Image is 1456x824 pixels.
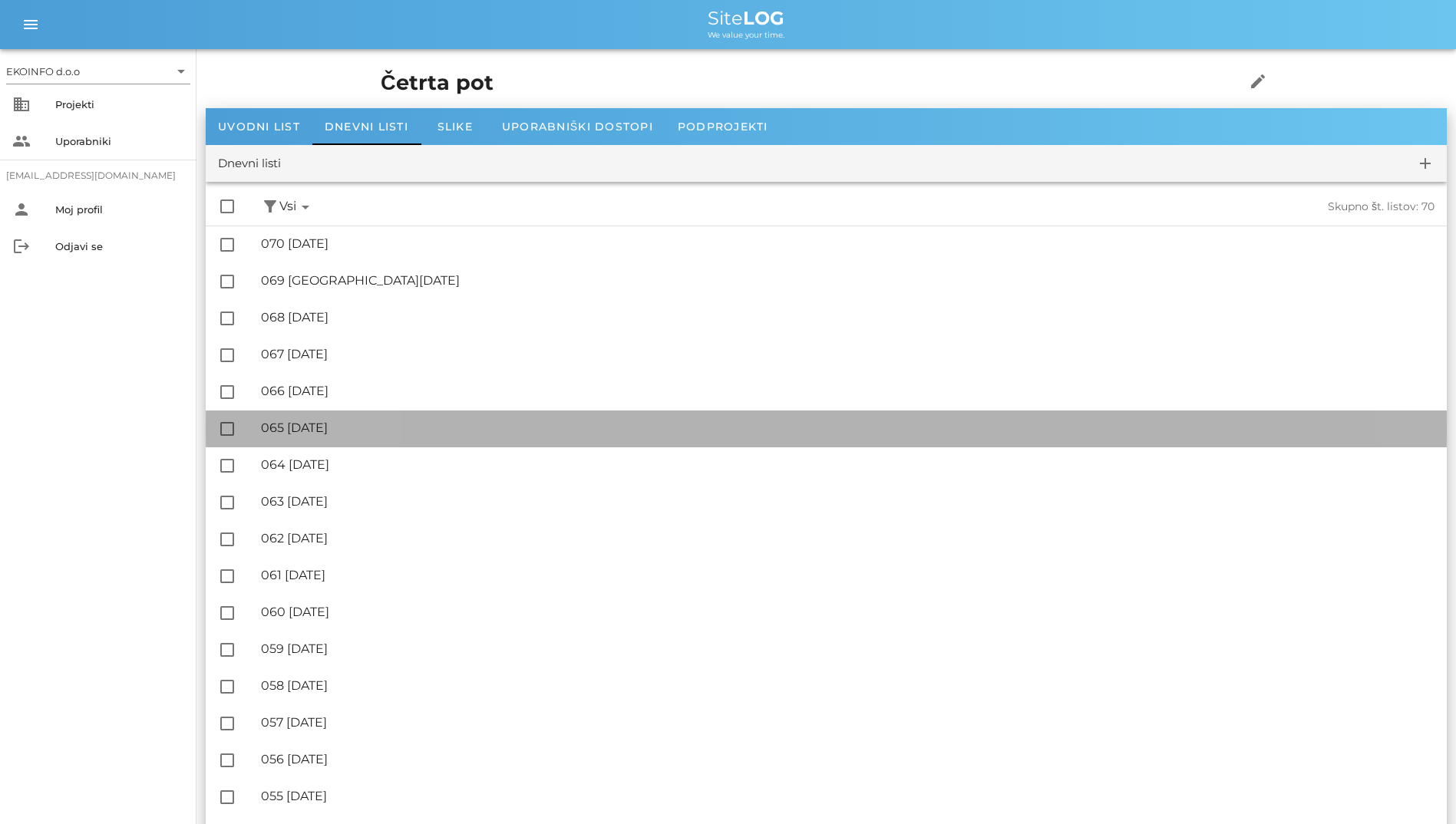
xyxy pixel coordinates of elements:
div: Moj profil [55,203,184,216]
div: Dnevni listi [218,155,281,173]
b: LOG [743,7,784,29]
div: Projekti [55,98,184,110]
div: 069 [GEOGRAPHIC_DATA][DATE] [261,273,1435,288]
i: arrow_drop_down [296,198,315,216]
div: 057 [DATE] [261,715,1435,730]
span: Uporabniški dostopi [502,120,653,133]
div: 062 [DATE] [261,531,1435,545]
div: 061 [DATE] [261,568,1435,582]
div: 063 [DATE] [261,494,1435,509]
h1: Četrta pot [381,68,1197,99]
i: arrow_drop_down [172,62,190,81]
div: Skupno št. listov: 70 [875,200,1435,213]
span: We value your time. [708,30,784,40]
div: 067 [DATE] [261,347,1435,361]
span: Dnevni listi [325,120,408,133]
div: 056 [DATE] [261,752,1435,766]
i: add [1416,154,1435,173]
div: 058 [DATE] [261,678,1435,693]
div: 064 [DATE] [261,457,1435,472]
div: 055 [DATE] [261,789,1435,803]
i: menu [21,15,40,34]
i: logout [12,237,31,255]
div: EKOINFO d.o.o [6,59,190,84]
i: people [12,132,31,150]
i: edit [1249,72,1267,91]
span: Podprojekti [678,120,768,133]
span: Vsi [279,197,315,216]
div: Uporabniki [55,135,184,147]
div: EKOINFO d.o.o [6,64,80,78]
i: business [12,95,31,114]
div: 070 [DATE] [261,236,1435,251]
div: 059 [DATE] [261,641,1435,656]
i: person [12,200,31,219]
div: 060 [DATE] [261,605,1435,619]
iframe: Chat Widget [1236,658,1456,824]
div: 065 [DATE] [261,420,1435,435]
div: Odjavi se [55,240,184,252]
button: filter_alt [261,197,279,216]
span: Uvodni list [218,120,300,133]
span: Site [708,7,784,29]
div: 066 [DATE] [261,384,1435,398]
div: 068 [DATE] [261,310,1435,325]
span: Slike [437,120,473,133]
div: Pripomoček za klepet [1236,658,1456,824]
